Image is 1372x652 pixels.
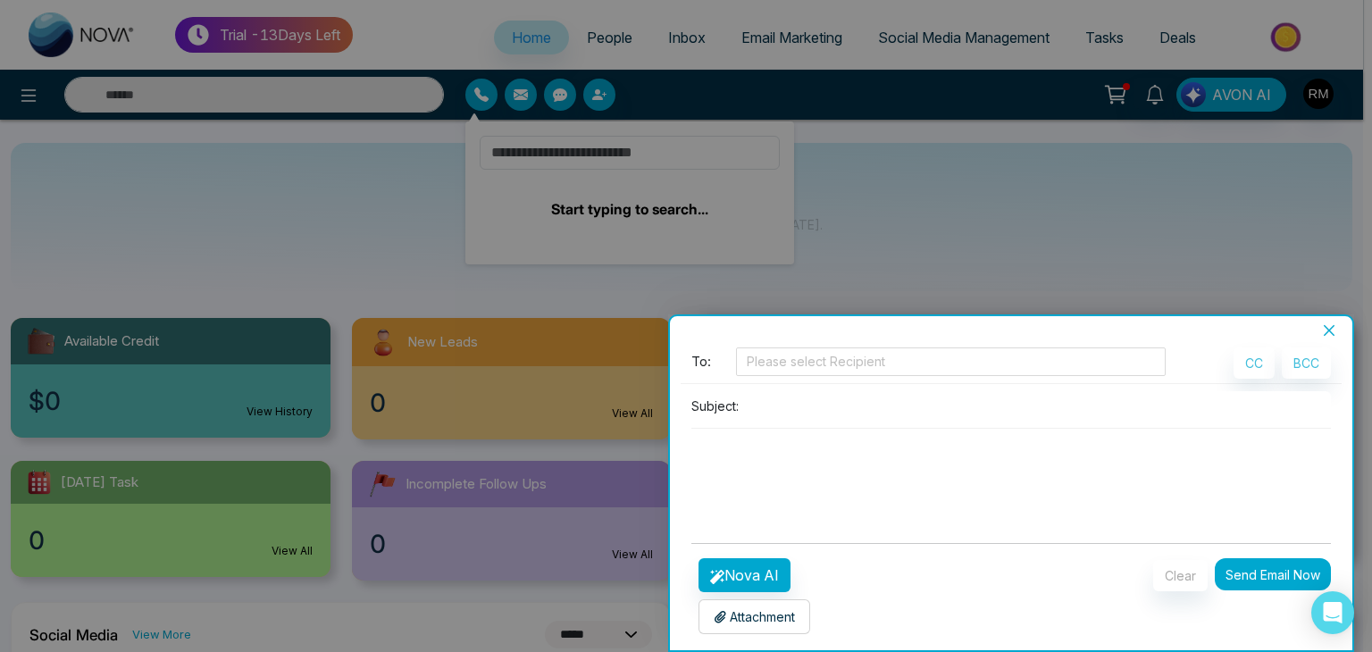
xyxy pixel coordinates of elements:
p: Attachment [714,607,795,626]
button: Nova AI [699,558,791,592]
div: Open Intercom Messenger [1311,591,1354,634]
p: Subject: [691,397,739,415]
span: To: [691,352,711,372]
button: Clear [1153,560,1208,591]
button: CC [1234,347,1275,379]
button: Close [1317,322,1342,339]
button: BCC [1282,347,1331,379]
span: close [1322,323,1336,338]
button: Send Email Now [1215,558,1331,590]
